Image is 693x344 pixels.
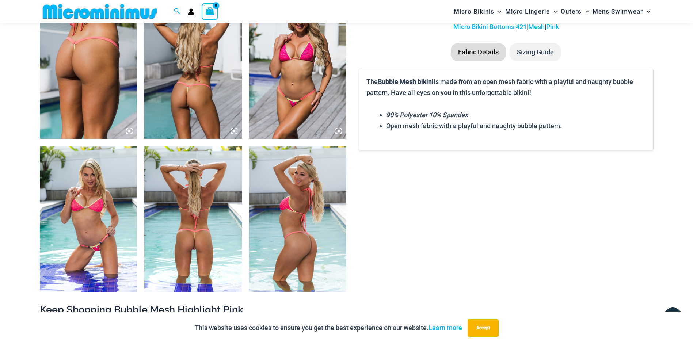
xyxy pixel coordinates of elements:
[188,8,194,15] a: Account icon link
[593,2,643,21] span: Mens Swimwear
[40,3,160,20] img: MM SHOP LOGO FLAT
[359,22,653,33] p: | | |
[591,2,652,21] a: Mens SwimwearMenu ToggleMenu Toggle
[452,2,503,21] a: Micro BikinisMenu ToggleMenu Toggle
[559,2,591,21] a: OutersMenu ToggleMenu Toggle
[40,303,654,316] h2: Keep Shopping Bubble Mesh Highlight Pink
[386,121,646,131] li: Open mesh fabric with a playful and naughty bubble pattern.
[561,2,582,21] span: Outers
[546,23,559,31] a: Pink
[40,146,137,292] img: Bubble Mesh Highlight Pink 323 Top 421 Micro 04
[202,3,218,20] a: View Shopping Cart, empty
[510,43,561,61] li: Sizing Guide
[494,2,502,21] span: Menu Toggle
[528,23,545,31] a: Mesh
[429,324,462,332] a: Learn more
[386,111,468,119] em: 90% Polyester 10% Spandex
[582,2,589,21] span: Menu Toggle
[249,146,347,292] img: Bubble Mesh Highlight Pink 323 Top 421 Micro 02
[454,2,494,21] span: Micro Bikinis
[144,146,242,292] img: Bubble Mesh Highlight Pink 323 Top 421 Micro 03
[550,2,557,21] span: Menu Toggle
[505,2,550,21] span: Micro Lingerie
[195,322,462,333] p: This website uses cookies to ensure you get the best experience on our website.
[503,2,559,21] a: Micro LingerieMenu ToggleMenu Toggle
[174,7,180,16] a: Search icon link
[643,2,650,21] span: Menu Toggle
[451,43,506,61] li: Fabric Details
[453,23,514,31] a: Micro Bikini Bottoms
[378,78,434,85] b: Bubble Mesh bikini
[451,1,654,22] nav: Site Navigation
[516,23,527,31] a: 421
[366,76,646,98] p: The is made from an open mesh fabric with a playful and naughty bubble pattern. Have all eyes on ...
[468,319,499,337] button: Accept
